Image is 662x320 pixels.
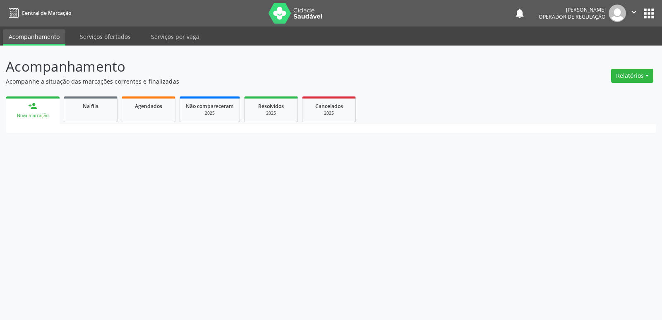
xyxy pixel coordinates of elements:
[135,103,162,110] span: Agendados
[315,103,343,110] span: Cancelados
[629,7,638,17] i: 
[308,110,350,116] div: 2025
[539,6,606,13] div: [PERSON_NAME]
[28,101,37,111] div: person_add
[145,29,205,44] a: Serviços por vaga
[22,10,71,17] span: Central de Marcação
[626,5,642,22] button: 
[83,103,98,110] span: Na fila
[514,7,525,19] button: notifications
[539,13,606,20] span: Operador de regulação
[3,29,65,46] a: Acompanhamento
[250,110,292,116] div: 2025
[609,5,626,22] img: img
[642,6,656,21] button: apps
[258,103,284,110] span: Resolvidos
[6,56,461,77] p: Acompanhamento
[611,69,653,83] button: Relatórios
[186,110,234,116] div: 2025
[12,113,54,119] div: Nova marcação
[186,103,234,110] span: Não compareceram
[74,29,137,44] a: Serviços ofertados
[6,77,461,86] p: Acompanhe a situação das marcações correntes e finalizadas
[6,6,71,20] a: Central de Marcação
